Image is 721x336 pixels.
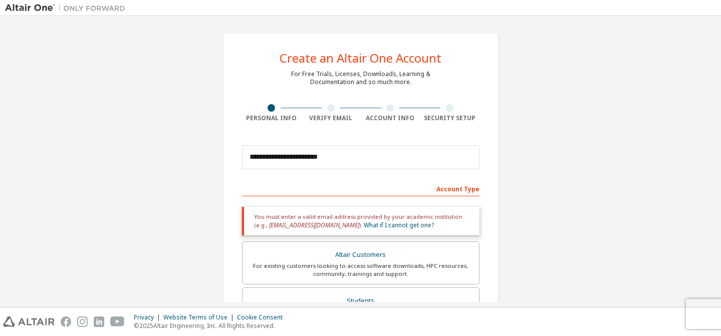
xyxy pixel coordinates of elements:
a: What if I cannot get one? [364,221,434,229]
div: Account Type [242,180,479,196]
img: youtube.svg [110,316,125,327]
div: Create an Altair One Account [280,52,441,64]
div: Students [249,294,473,308]
div: Security Setup [420,114,479,122]
div: For existing customers looking to access software downloads, HPC resources, community, trainings ... [249,262,473,278]
div: Altair Customers [249,248,473,262]
img: facebook.svg [61,316,71,327]
div: Cookie Consent [237,313,289,321]
div: You must enter a valid email address provided by your academic institution (e.g., ). [242,207,479,235]
img: altair_logo.svg [3,316,55,327]
img: instagram.svg [77,316,88,327]
div: Personal Info [242,114,302,122]
div: Account Info [361,114,420,122]
div: Privacy [134,313,163,321]
div: Verify Email [301,114,361,122]
div: For Free Trials, Licenses, Downloads, Learning & Documentation and so much more. [291,70,430,86]
img: Altair One [5,3,130,13]
div: Website Terms of Use [163,313,237,321]
p: © 2025 Altair Engineering, Inc. All Rights Reserved. [134,321,289,330]
img: linkedin.svg [94,316,104,327]
span: [EMAIL_ADDRESS][DOMAIN_NAME] [269,221,359,229]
